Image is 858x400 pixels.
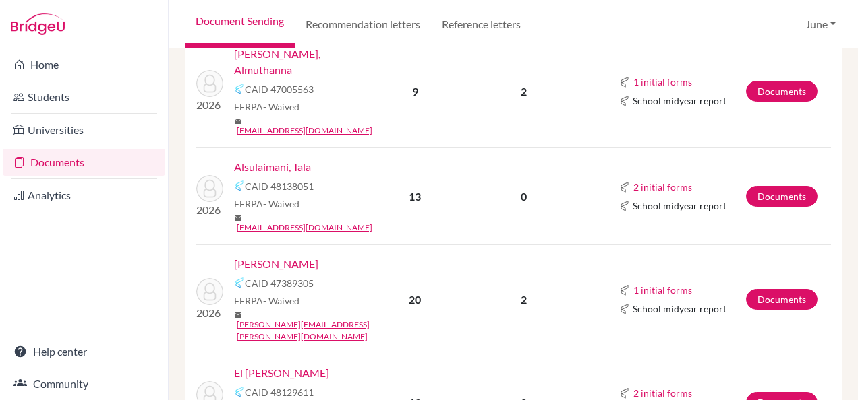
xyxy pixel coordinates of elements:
img: Common App logo [234,180,245,191]
a: [PERSON_NAME] [234,256,318,272]
img: Common App logo [619,304,630,314]
img: Common App logo [234,84,245,94]
img: Common App logo [234,387,245,397]
span: CAID 47005563 [245,82,314,96]
a: Community [3,370,165,397]
a: Students [3,84,165,110]
a: [PERSON_NAME][EMAIL_ADDRESS][PERSON_NAME][DOMAIN_NAME] [237,319,378,343]
img: Bridge-U [11,13,65,35]
span: - Waived [263,198,299,209]
button: 2 initial forms [633,179,693,195]
span: FERPA [234,294,299,308]
a: [EMAIL_ADDRESS][DOMAIN_NAME] [237,222,372,234]
span: CAID 48129611 [245,385,314,399]
span: - Waived [263,295,299,306]
b: 13 [409,190,421,203]
a: Universities [3,116,165,143]
span: mail [234,311,242,319]
a: Home [3,51,165,78]
a: Documents [746,81,818,102]
img: Common App logo [619,77,630,88]
img: Alsulaimani, Tala [196,175,223,202]
p: 2 [461,84,586,100]
img: Common App logo [619,388,630,399]
b: 9 [412,85,418,98]
a: Help center [3,338,165,365]
a: El [PERSON_NAME] [234,365,329,381]
a: Documents [746,186,818,207]
a: [EMAIL_ADDRESS][DOMAIN_NAME] [237,125,372,137]
button: June [799,11,842,37]
b: 20 [409,293,421,306]
button: 1 initial forms [633,282,693,298]
img: Bawazeer, Mohammed [196,278,223,305]
img: Common App logo [619,182,630,193]
a: Documents [3,149,165,176]
p: 2026 [196,305,223,321]
a: [PERSON_NAME], Almuthanna [234,46,378,78]
span: School midyear report [633,302,726,316]
img: Common App logo [619,96,630,106]
span: FERPA [234,197,299,211]
a: Analytics [3,182,165,209]
p: 2026 [196,202,223,218]
span: mail [234,214,242,222]
button: 1 initial forms [633,74,693,90]
img: Common App logo [234,277,245,288]
span: School midyear report [633,199,726,213]
span: School midyear report [633,94,726,108]
img: Common App logo [619,285,630,296]
img: Alshibani, Almuthanna [196,70,223,97]
a: Documents [746,289,818,310]
span: FERPA [234,100,299,114]
span: CAID 47389305 [245,276,314,290]
img: Common App logo [619,201,630,211]
p: 2026 [196,97,223,113]
span: - Waived [263,101,299,112]
a: Alsulaimani, Tala [234,159,311,175]
span: mail [234,117,242,125]
span: CAID 48138051 [245,179,314,193]
p: 2 [461,292,586,308]
p: 0 [461,189,586,205]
